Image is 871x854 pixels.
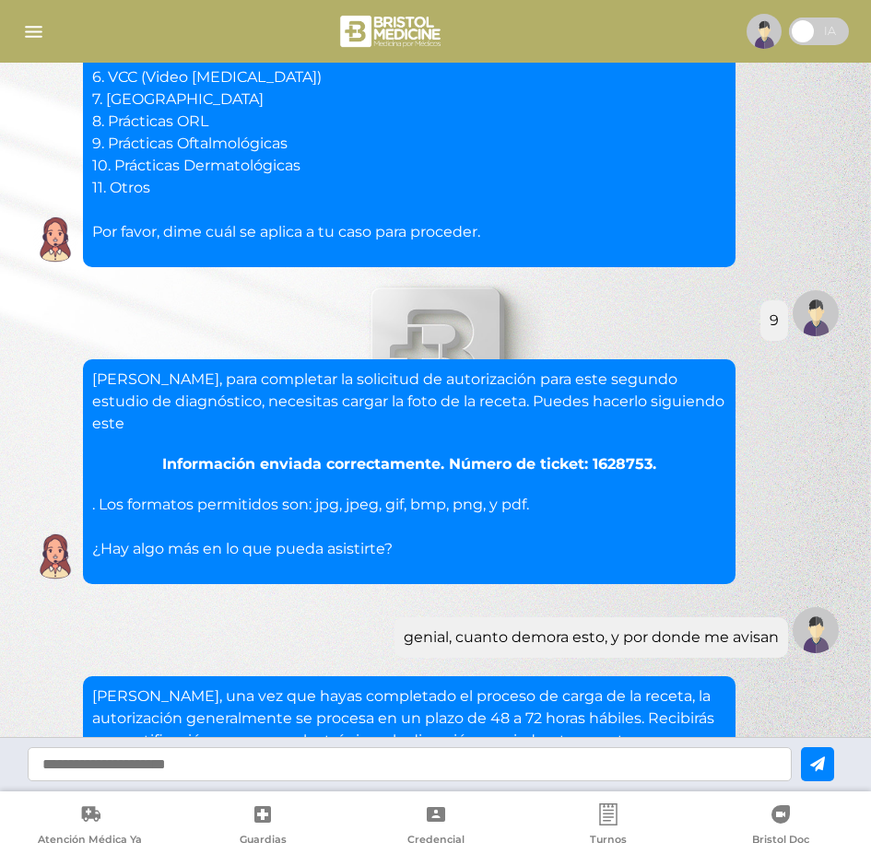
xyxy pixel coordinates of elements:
a: Atención Médica Ya [4,803,176,850]
a: Credencial [349,803,522,850]
p: [PERSON_NAME], para completar la solicitud de autorización para este segundo estudio de diagnósti... [92,369,726,435]
p: [PERSON_NAME], una vez que hayas completado el proceso de carga de la receta, la autorización gen... [92,685,726,840]
img: Cober IA [32,533,78,579]
a: Bristol Doc [695,803,867,850]
img: Cober IA [32,216,78,263]
img: Tu imagen [793,607,839,653]
div: genial, cuanto demora esto, y por donde me avisan [404,626,779,649]
span: Bristol Doc [752,833,809,849]
span: Credencial [407,833,465,849]
img: bristol-medicine-blanco.png [337,9,447,53]
span: Guardias [240,833,287,849]
img: Tu imagen [793,290,839,336]
a: Guardias [176,803,348,850]
img: profile-placeholder.svg [747,14,782,49]
div: Información enviada correctamente. Número de ticket: 1628753. [92,453,726,475]
span: Atención Médica Ya [38,833,142,849]
a: Turnos [522,803,694,850]
div: . Los formatos permitidos son: jpg, jpeg, gif, bmp, png, y pdf. ¿Hay algo más en lo que pueda asi... [92,369,726,560]
div: 9 [770,310,779,332]
img: Cober_menu-lines-white.svg [22,20,45,43]
span: Turnos [590,833,627,849]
